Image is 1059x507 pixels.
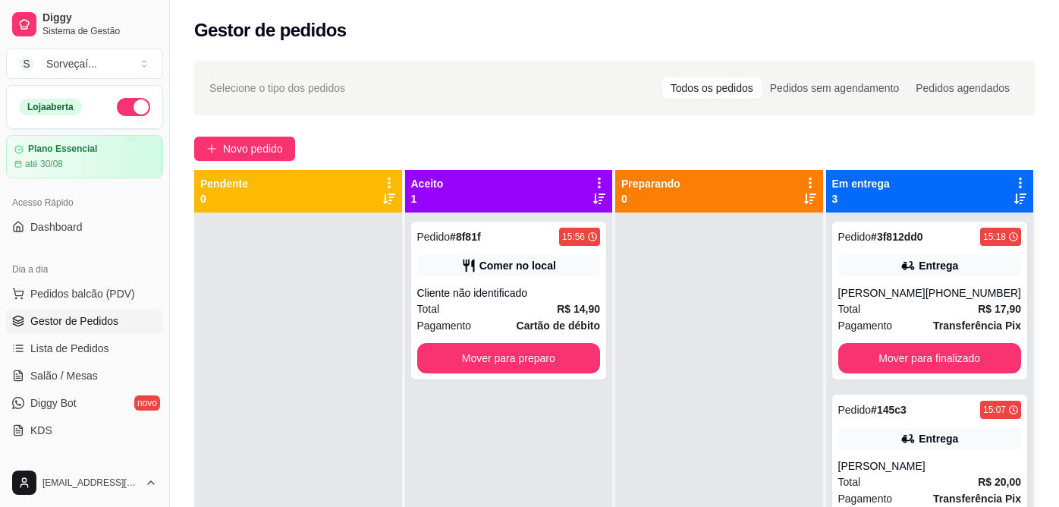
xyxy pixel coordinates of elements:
[838,285,925,301] div: [PERSON_NAME]
[978,303,1021,315] strong: R$ 17,90
[838,231,872,243] span: Pedido
[6,49,163,79] button: Select a team
[450,231,480,243] strong: # 8f81f
[838,343,1022,373] button: Mover para finalizado
[30,286,135,301] span: Pedidos balcão (PDV)
[983,231,1006,243] div: 15:18
[209,80,345,96] span: Selecione o tipo dos pedidos
[838,474,861,490] span: Total
[19,56,34,71] span: S
[19,99,82,115] div: Loja aberta
[46,56,97,71] div: Sorveçaí ...
[6,191,163,215] div: Acesso Rápido
[838,301,861,317] span: Total
[200,176,248,191] p: Pendente
[117,98,150,116] button: Alterar Status
[662,77,762,99] div: Todos os pedidos
[919,431,958,446] div: Entrega
[838,317,893,334] span: Pagamento
[6,464,163,501] button: [EMAIL_ADDRESS][DOMAIN_NAME]
[517,320,600,332] strong: Cartão de débito
[42,477,139,489] span: [EMAIL_ADDRESS][DOMAIN_NAME]
[933,493,1021,505] strong: Transferência Pix
[978,476,1021,488] strong: R$ 20,00
[194,18,347,43] h2: Gestor de pedidos
[42,25,157,37] span: Sistema de Gestão
[562,231,585,243] div: 15:56
[838,404,872,416] span: Pedido
[6,215,163,239] a: Dashboard
[200,191,248,206] p: 0
[417,285,601,301] div: Cliente não identificado
[30,341,109,356] span: Lista de Pedidos
[871,404,907,416] strong: # 145c3
[933,320,1021,332] strong: Transferência Pix
[6,391,163,415] a: Diggy Botnovo
[983,404,1006,416] div: 15:07
[28,143,97,155] article: Plano Essencial
[838,458,1022,474] div: [PERSON_NAME]
[30,368,98,383] span: Salão / Mesas
[6,282,163,306] button: Pedidos balcão (PDV)
[30,313,118,329] span: Gestor de Pedidos
[762,77,907,99] div: Pedidos sem agendamento
[30,219,83,235] span: Dashboard
[223,140,283,157] span: Novo pedido
[6,257,163,282] div: Dia a dia
[832,176,890,191] p: Em entrega
[907,77,1018,99] div: Pedidos agendados
[925,285,1021,301] div: [PHONE_NUMBER]
[6,6,163,43] a: DiggySistema de Gestão
[871,231,923,243] strong: # 3f812dd0
[417,343,601,373] button: Mover para preparo
[6,336,163,361] a: Lista de Pedidos
[919,258,958,273] div: Entrega
[6,364,163,388] a: Salão / Mesas
[6,135,163,178] a: Plano Essencialaté 30/08
[42,11,157,25] span: Diggy
[30,423,52,438] span: KDS
[621,191,680,206] p: 0
[30,395,77,411] span: Diggy Bot
[25,158,63,170] article: até 30/08
[838,490,893,507] span: Pagamento
[206,143,217,154] span: plus
[479,258,556,273] div: Comer no local
[411,176,444,191] p: Aceito
[417,317,472,334] span: Pagamento
[621,176,680,191] p: Preparando
[417,301,440,317] span: Total
[6,418,163,442] a: KDS
[6,309,163,333] a: Gestor de Pedidos
[194,137,295,161] button: Novo pedido
[411,191,444,206] p: 1
[832,191,890,206] p: 3
[417,231,451,243] span: Pedido
[557,303,600,315] strong: R$ 14,90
